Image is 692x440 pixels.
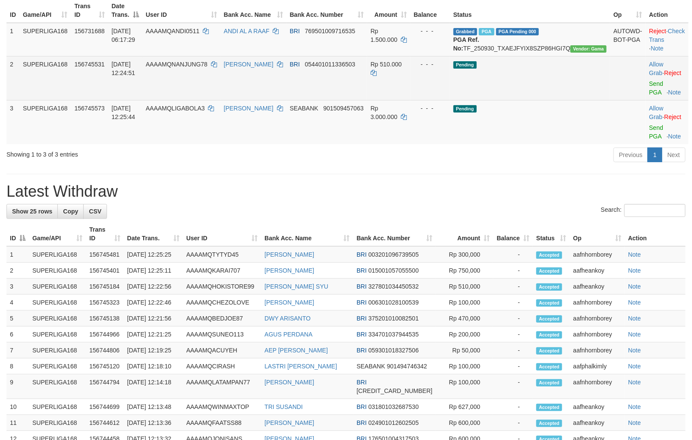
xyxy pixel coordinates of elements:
[601,204,686,217] label: Search:
[536,404,562,411] span: Accepted
[264,283,328,290] a: [PERSON_NAME] SYU
[183,311,261,327] td: AAAAMQBEDJOE87
[453,61,477,69] span: Pending
[290,61,300,68] span: BRI
[436,399,493,415] td: Rp 627,000
[368,347,419,354] span: Copy 059301018327506 to clipboard
[649,105,664,120] a: Allow Grab
[146,105,205,112] span: AAAAMQLIGABOLA3
[86,222,124,246] th: Trans ID: activate to sort column ascending
[646,23,689,57] td: · ·
[453,36,479,52] b: PGA Ref. No:
[536,420,562,427] span: Accepted
[648,148,662,162] a: 1
[29,358,86,374] td: SUPERLIGA168
[651,45,664,52] a: Note
[533,222,570,246] th: Status: activate to sort column ascending
[649,28,667,35] a: Reject
[436,343,493,358] td: Rp 50,000
[6,263,29,279] td: 2
[29,246,86,263] td: SUPERLIGA168
[86,358,124,374] td: 156745120
[6,204,58,219] a: Show 25 rows
[6,23,19,57] td: 1
[649,105,664,120] span: ·
[290,105,318,112] span: SEABANK
[124,246,183,263] td: [DATE] 12:25:25
[357,419,367,426] span: BRI
[436,415,493,431] td: Rp 600,000
[183,399,261,415] td: AAAAMQWINMAXTOP
[493,358,533,374] td: -
[628,363,641,370] a: Note
[668,89,681,96] a: Note
[6,374,29,399] td: 9
[224,61,274,68] a: [PERSON_NAME]
[570,295,625,311] td: aafnhornborey
[264,315,311,322] a: DWY ARISANTO
[649,61,664,76] span: ·
[453,28,478,35] span: Grabbed
[357,299,367,306] span: BRI
[124,279,183,295] td: [DATE] 12:22:56
[124,374,183,399] td: [DATE] 12:14:18
[357,347,367,354] span: BRI
[414,27,447,35] div: - - -
[628,379,641,386] a: Note
[86,415,124,431] td: 156744612
[628,251,641,258] a: Note
[436,374,493,399] td: Rp 100,000
[613,148,648,162] a: Previous
[536,315,562,323] span: Accepted
[536,379,562,387] span: Accepted
[646,56,689,100] td: ·
[536,251,562,259] span: Accepted
[357,363,385,370] span: SEABANK
[124,327,183,343] td: [DATE] 12:21:25
[124,343,183,358] td: [DATE] 12:19:25
[371,28,397,43] span: Rp 1.500.000
[570,45,607,53] span: Vendor URL: https://trx31.1velocity.biz
[6,311,29,327] td: 5
[536,347,562,355] span: Accepted
[124,399,183,415] td: [DATE] 12:13:48
[570,343,625,358] td: aafnhornborey
[368,299,419,306] span: Copy 006301028100539 to clipboard
[493,263,533,279] td: -
[570,246,625,263] td: aafnhornborey
[368,315,419,322] span: Copy 375201010082501 to clipboard
[493,374,533,399] td: -
[625,222,686,246] th: Action
[86,327,124,343] td: 156744966
[183,415,261,431] td: AAAAMQFAATSS88
[6,100,19,144] td: 3
[570,311,625,327] td: aafnhornborey
[536,267,562,275] span: Accepted
[86,399,124,415] td: 156744699
[124,415,183,431] td: [DATE] 12:13:36
[124,295,183,311] td: [DATE] 12:22:46
[436,246,493,263] td: Rp 300,000
[6,327,29,343] td: 6
[264,251,314,258] a: [PERSON_NAME]
[357,315,367,322] span: BRI
[493,246,533,263] td: -
[29,374,86,399] td: SUPERLIGA168
[146,61,208,68] span: AAAAMQNANJUNG78
[6,399,29,415] td: 10
[387,363,427,370] span: Copy 901494746342 to clipboard
[357,331,367,338] span: BRI
[75,105,105,112] span: 156745573
[570,327,625,343] td: aafnhornborey
[371,105,397,120] span: Rp 3.000.000
[264,419,314,426] a: [PERSON_NAME]
[29,279,86,295] td: SUPERLIGA168
[29,399,86,415] td: SUPERLIGA168
[357,267,367,274] span: BRI
[570,263,625,279] td: aafheankoy
[290,28,300,35] span: BRI
[624,204,686,217] input: Search:
[29,263,86,279] td: SUPERLIGA168
[124,311,183,327] td: [DATE] 12:21:56
[493,343,533,358] td: -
